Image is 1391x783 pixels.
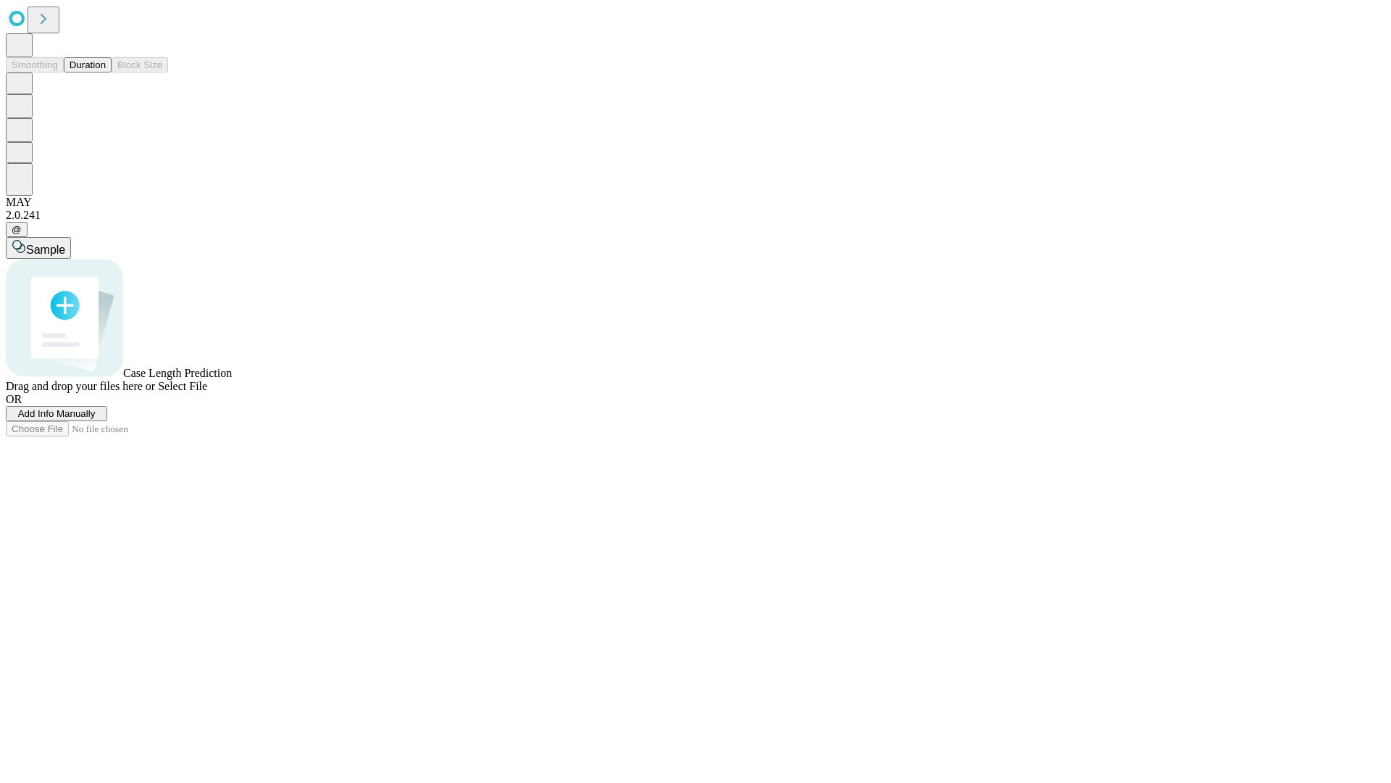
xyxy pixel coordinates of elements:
[6,237,71,259] button: Sample
[6,393,22,405] span: OR
[112,57,168,72] button: Block Size
[18,408,96,419] span: Add Info Manually
[6,209,1385,222] div: 2.0.241
[12,224,22,235] span: @
[158,380,207,392] span: Select File
[6,196,1385,209] div: MAY
[6,406,107,421] button: Add Info Manually
[123,367,232,379] span: Case Length Prediction
[26,244,65,256] span: Sample
[64,57,112,72] button: Duration
[6,380,155,392] span: Drag and drop your files here or
[6,222,28,237] button: @
[6,57,64,72] button: Smoothing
